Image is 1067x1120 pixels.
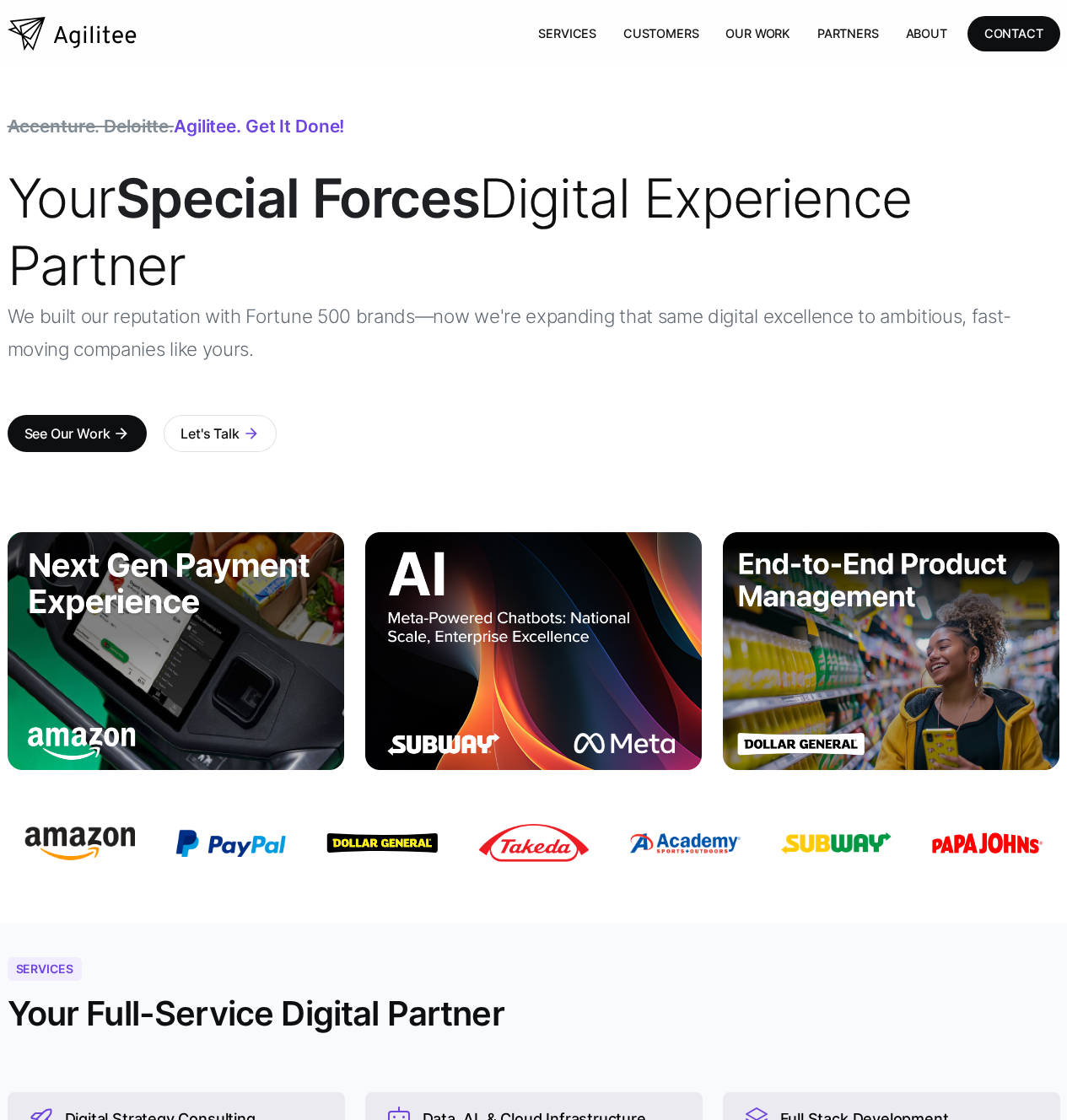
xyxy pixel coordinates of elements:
[525,16,610,51] a: Services
[984,23,1043,44] div: CONTACT
[712,16,804,51] a: Our Work
[8,415,148,452] a: See Our Workarrow_forward
[8,165,912,298] span: Your Digital Experience Partner
[24,422,110,445] div: See Our Work
[804,16,892,51] a: Partners
[164,415,276,452] a: Let's Talkarrow_forward
[8,118,345,135] div: Agilitee. Get it done!
[610,16,712,51] a: Customers
[892,16,961,51] a: About
[8,299,1060,365] p: We built our reputation with Fortune 500 brands—now we're expanding that same digital excellence ...
[8,17,137,51] a: home
[113,425,130,442] div: arrow_forward
[8,993,504,1035] h2: Your Full-Service Digital Partner
[8,116,175,137] span: Accenture. Deloitte.
[243,425,260,442] div: arrow_forward
[967,16,1060,51] a: CONTACT
[8,957,82,981] div: Services
[181,422,239,445] div: Let's Talk
[116,165,479,230] strong: Special Forces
